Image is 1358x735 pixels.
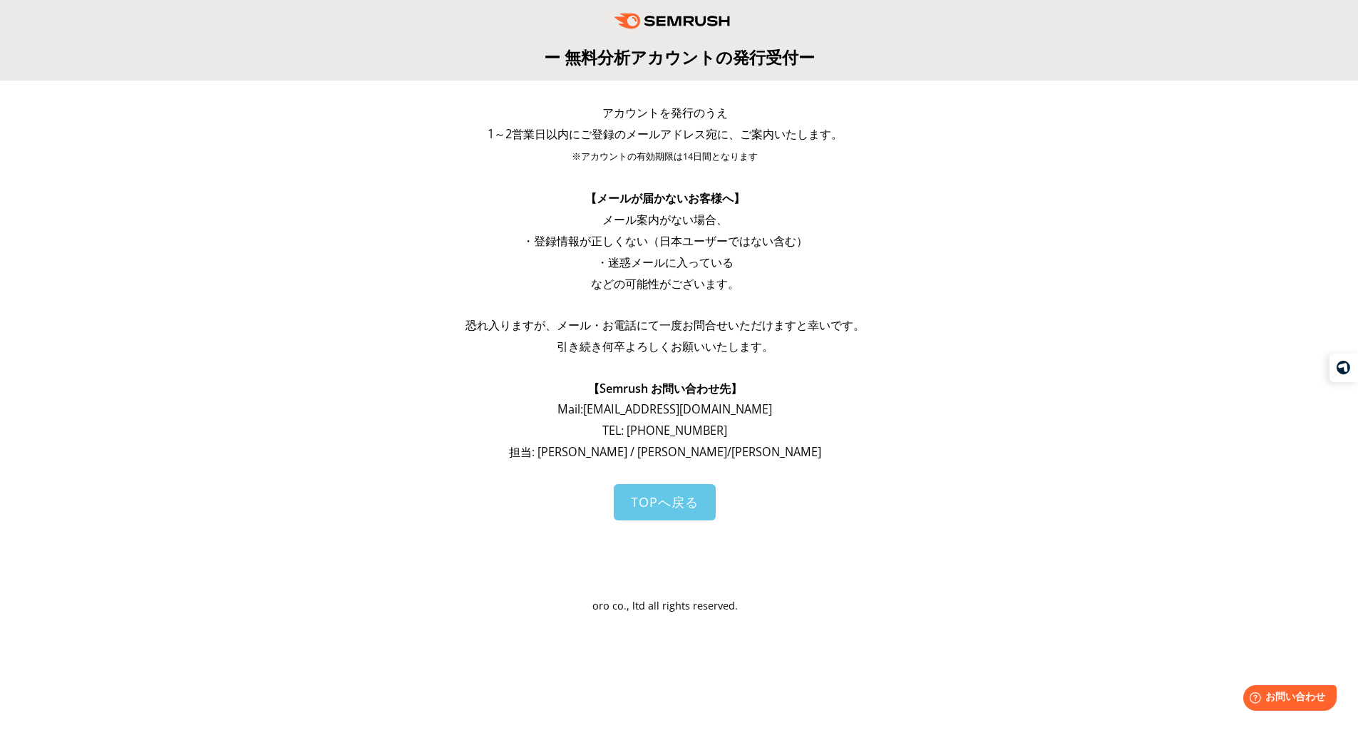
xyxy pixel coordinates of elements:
span: 1～2営業日以内にご登録のメールアドレス宛に、ご案内いたします。 [488,126,843,142]
span: 引き続き何卒よろしくお願いいたします。 [557,339,773,354]
span: アカウントを発行のうえ [602,105,728,120]
span: 【メールが届かないお客様へ】 [585,190,745,206]
span: ー 無料分析アカウントの発行受付ー [544,46,815,68]
iframe: Help widget launcher [1231,679,1342,719]
a: TOPへ戻る [614,484,716,520]
span: ・登録情報が正しくない（日本ユーザーではない含む） [523,233,808,249]
span: TOPへ戻る [631,493,699,510]
span: 恐れ入りますが、メール・お電話にて一度お問合せいただけますと幸いです。 [465,317,865,333]
span: 担当: [PERSON_NAME] / [PERSON_NAME]/[PERSON_NAME] [509,444,821,460]
span: などの可能性がございます。 [591,276,739,292]
span: メール案内がない場合、 [602,212,728,227]
span: TEL: [PHONE_NUMBER] [602,423,727,438]
span: ※アカウントの有効期限は14日間となります [572,150,758,163]
span: ・迷惑メールに入っている [597,255,734,270]
span: 【Semrush お問い合わせ先】 [588,381,742,396]
span: oro co., ltd all rights reserved. [592,599,738,612]
span: Mail: [EMAIL_ADDRESS][DOMAIN_NAME] [557,401,772,417]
